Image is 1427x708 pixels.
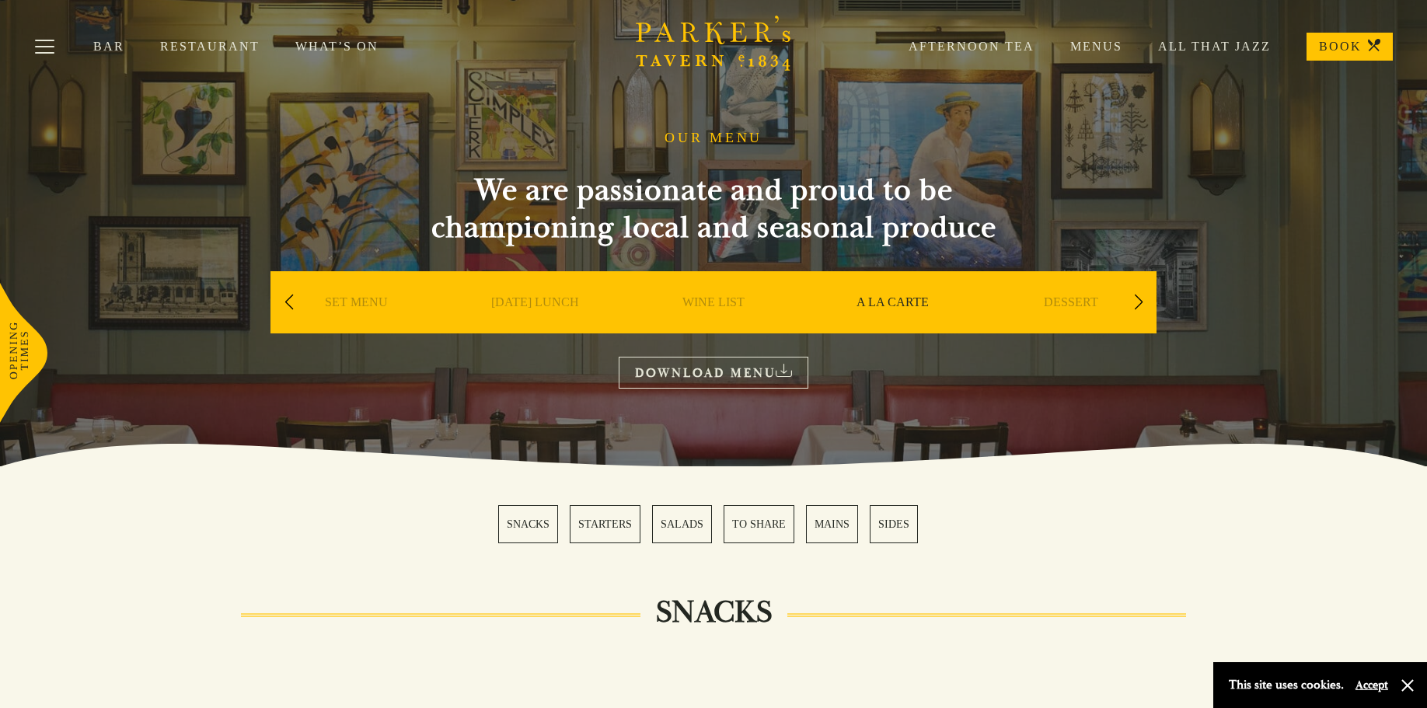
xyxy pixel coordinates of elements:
[857,295,929,357] a: A LA CARTE
[570,505,640,543] a: 2 / 6
[986,271,1157,380] div: 7 / 9
[870,505,918,543] a: 6 / 6
[1128,285,1149,319] div: Next slide
[491,295,579,357] a: [DATE] LUNCH
[640,594,787,631] h2: SNACKS
[325,295,388,357] a: SET MENU
[682,295,745,357] a: WINE LIST
[498,505,558,543] a: 1 / 6
[278,285,299,319] div: Previous slide
[806,505,858,543] a: 5 / 6
[628,271,799,380] div: 5 / 9
[1044,295,1098,357] a: DESSERT
[1400,678,1415,693] button: Close and accept
[652,505,712,543] a: 3 / 6
[619,357,808,389] a: DOWNLOAD MENU
[1355,678,1388,692] button: Accept
[724,505,794,543] a: 4 / 6
[665,130,762,147] h1: OUR MENU
[1229,674,1344,696] p: This site uses cookies.
[449,271,620,380] div: 4 / 9
[270,271,441,380] div: 3 / 9
[807,271,978,380] div: 6 / 9
[403,172,1024,246] h2: We are passionate and proud to be championing local and seasonal produce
